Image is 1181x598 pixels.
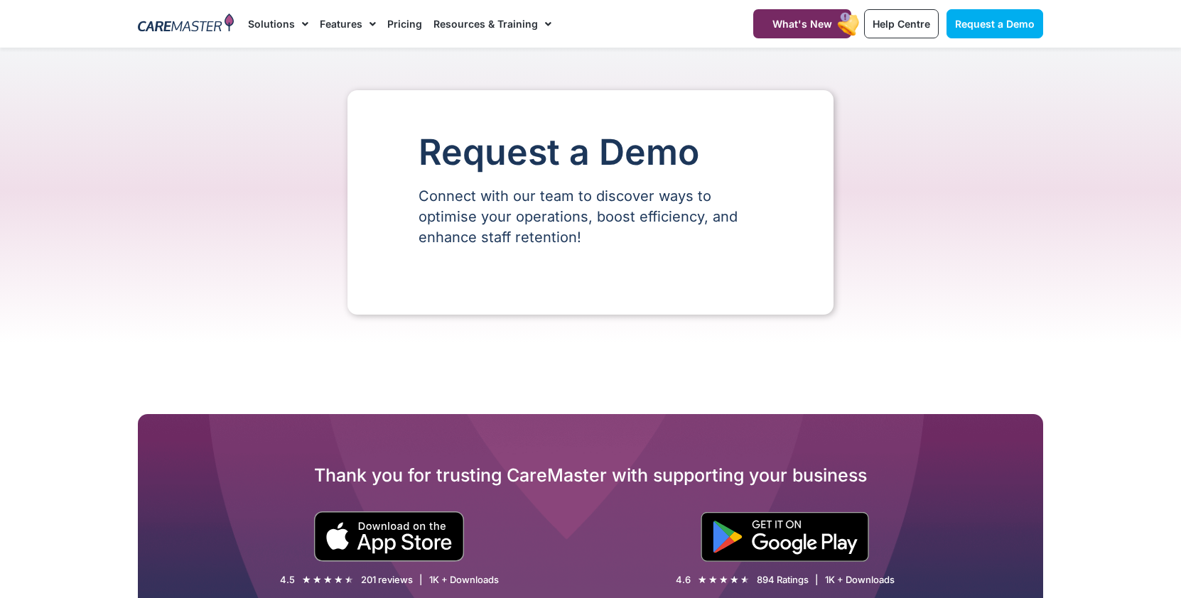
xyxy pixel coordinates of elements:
div: 4.5 [280,574,295,586]
i: ★ [719,572,728,587]
div: 201 reviews | 1K + Downloads [361,574,499,586]
div: 4.6 [676,574,691,586]
i: ★ [730,572,739,587]
h1: Request a Demo [419,133,762,172]
img: small black download on the apple app store button. [313,511,465,562]
span: Help Centre [873,18,930,30]
i: ★ [302,572,311,587]
i: ★ [313,572,322,587]
i: ★ [740,572,750,587]
a: What's New [753,9,851,38]
i: ★ [708,572,718,587]
span: What's New [772,18,832,30]
div: 4.6/5 [698,572,750,587]
div: 4.5/5 [302,572,354,587]
img: CareMaster Logo [138,13,234,35]
i: ★ [323,572,333,587]
i: ★ [345,572,354,587]
div: 894 Ratings | 1K + Downloads [757,574,895,586]
p: Connect with our team to discover ways to optimise your operations, boost efficiency, and enhance... [419,186,762,248]
h2: Thank you for trusting CareMaster with supporting your business [138,464,1043,486]
span: Request a Demo [955,18,1035,30]
img: "Get is on" Black Google play button. [701,512,869,562]
a: Request a Demo [947,9,1043,38]
a: Help Centre [864,9,939,38]
i: ★ [698,572,707,587]
i: ★ [334,572,343,587]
